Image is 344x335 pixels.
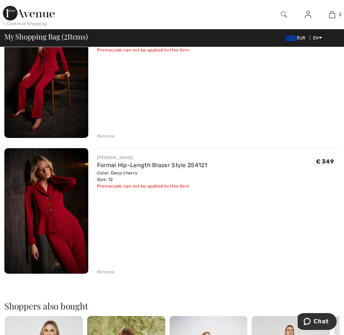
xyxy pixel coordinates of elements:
[4,301,340,310] h2: Shoppers also bought
[3,6,55,20] img: 1ère Avenue
[285,35,297,41] img: Euro
[97,133,115,139] div: Remove
[4,12,88,138] img: Formal Mid-Rise Trousers Style 254119
[281,10,287,19] img: search the website
[3,20,47,27] div: < Continue Shopping
[298,313,337,331] iframe: Opens a widget where you can chat to one of our agents
[97,47,206,53] div: Promocode can not be applied to this item
[97,170,207,183] div: Color: Deep cherry Size: 12
[4,33,88,40] span: My Shopping Bag ( Items)
[313,35,322,41] span: EN
[339,11,341,18] span: 2
[97,183,207,189] div: Promocode can not be applied to this item
[4,148,88,274] img: Formal Hip-Length Blazer Style 254121
[305,10,311,19] img: My Info
[329,10,335,19] img: My Bag
[97,154,207,161] div: [PERSON_NAME]
[299,10,317,19] a: Sign In
[97,269,115,275] div: Remove
[64,31,67,41] span: 2
[320,10,344,19] a: 2
[316,158,334,165] span: € 349
[285,35,309,41] span: EUR
[97,162,207,169] a: Formal Hip-Length Blazer Style 254121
